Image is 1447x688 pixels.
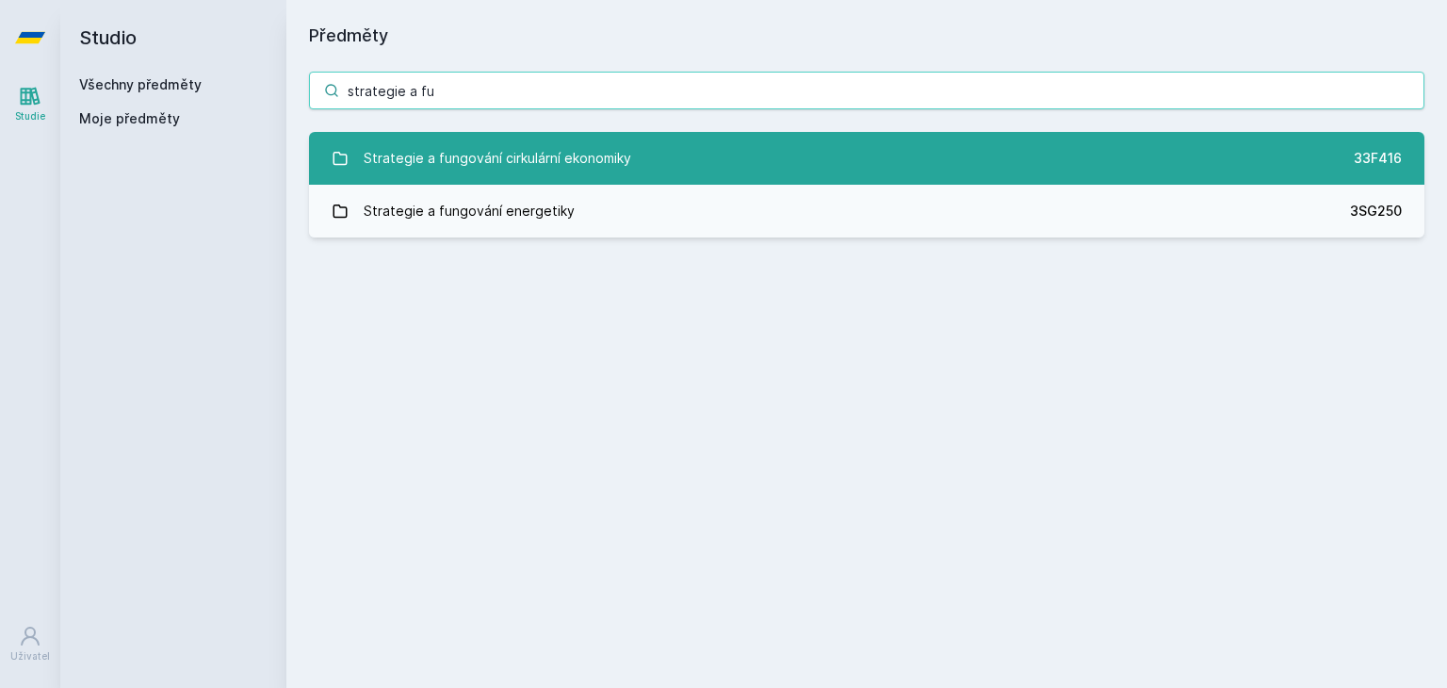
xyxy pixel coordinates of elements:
a: Všechny předměty [79,76,202,92]
font: 33F416 [1354,150,1402,166]
a: Strategie a fungování energetiky 3SG250 [309,185,1424,238]
font: 3SG250 [1350,203,1402,219]
font: Strategie a fungování cirkulární ekonomiky [364,150,631,166]
input: Název nebo ident předmětu… [309,72,1424,109]
a: Strategie a fungování cirkulární ekonomiky 33F416 [309,132,1424,185]
font: Moje předměty [79,110,180,126]
font: Studio [79,26,137,49]
font: Strategie a fungování energetiky [364,203,575,219]
a: Studie [4,75,57,133]
font: Uživatel [10,650,50,662]
font: Předměty [309,25,388,45]
a: Uživatel [4,615,57,673]
font: Studie [15,110,45,122]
